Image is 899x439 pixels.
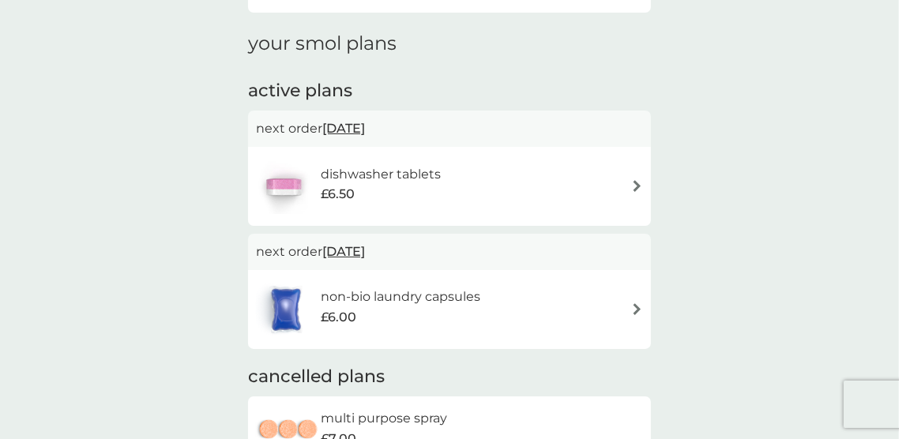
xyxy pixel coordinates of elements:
[321,287,480,307] h6: non-bio laundry capsules
[321,408,486,429] h6: multi purpose spray
[631,180,643,192] img: arrow right
[322,113,365,144] span: [DATE]
[321,164,441,185] h6: dishwasher tablets
[248,32,651,55] h1: your smol plans
[256,242,643,262] p: next order
[256,282,316,337] img: non-bio laundry capsules
[631,303,643,315] img: arrow right
[321,307,356,328] span: £6.00
[248,365,651,389] h2: cancelled plans
[322,236,365,267] span: [DATE]
[321,184,355,204] span: £6.50
[248,79,651,103] h2: active plans
[256,118,643,139] p: next order
[256,159,311,214] img: dishwasher tablets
